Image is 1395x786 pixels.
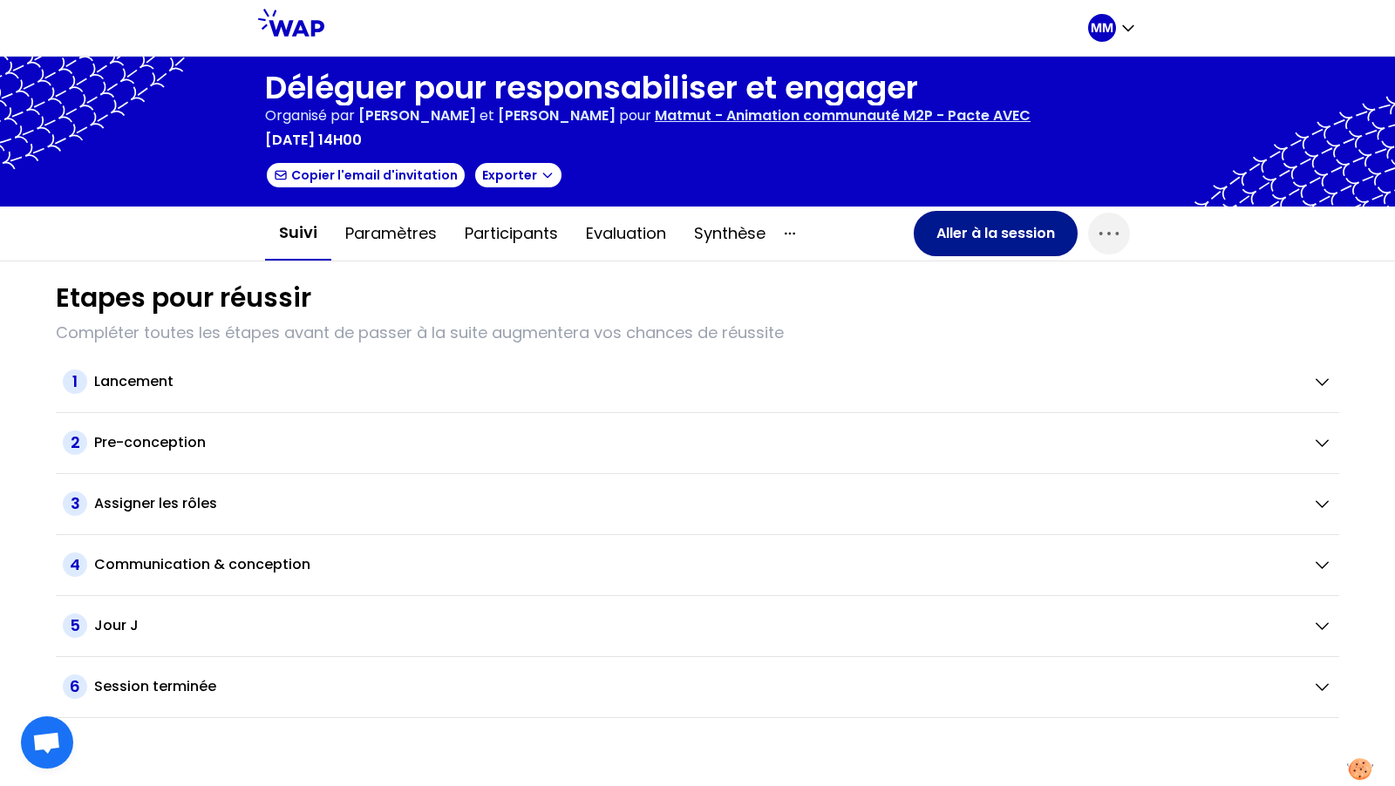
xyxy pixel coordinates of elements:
h2: Assigner les rôles [94,493,217,514]
p: Organisé par [265,105,355,126]
h2: Pre-conception [94,432,206,453]
button: Suivi [265,207,331,261]
h2: Session terminée [94,676,216,697]
button: Evaluation [572,207,680,260]
p: Compléter toutes les étapes avant de passer à la suite augmentera vos chances de réussite [56,321,1339,345]
span: 1 [63,369,87,394]
button: Exporter [473,161,563,189]
p: MM [1091,19,1113,37]
button: Copier l'email d'invitation [265,161,466,189]
button: Paramètres [331,207,451,260]
span: 6 [63,674,87,699]
button: MM [1088,14,1137,42]
h1: Déléguer pour responsabiliser et engager [265,71,1031,105]
button: Aller à la session [914,211,1078,256]
button: 5Jour J [63,613,1332,638]
span: 2 [63,430,87,455]
button: Participants [451,207,572,260]
button: 4Communication & conception [63,552,1332,577]
h2: Communication & conception [94,554,310,575]
button: 6Session terminée [63,674,1332,699]
button: 3Assigner les rôles [63,491,1332,516]
h1: Etapes pour réussir [56,282,311,314]
h2: Lancement [94,371,174,392]
div: Ouvrir le chat [21,716,73,769]
p: et [358,105,616,126]
h2: Jour J [94,615,139,636]
button: 1Lancement [63,369,1332,394]
p: pour [619,105,651,126]
span: [PERSON_NAME] [358,105,476,125]
span: 5 [63,613,87,638]
button: 2Pre-conception [63,430,1332,455]
button: Synthèse [680,207,779,260]
span: 3 [63,491,87,516]
span: [PERSON_NAME] [498,105,616,125]
p: [DATE] 14h00 [265,130,362,151]
span: 4 [63,552,87,577]
p: Matmut - Animation communauté M2P - Pacte AVEC [655,105,1031,126]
